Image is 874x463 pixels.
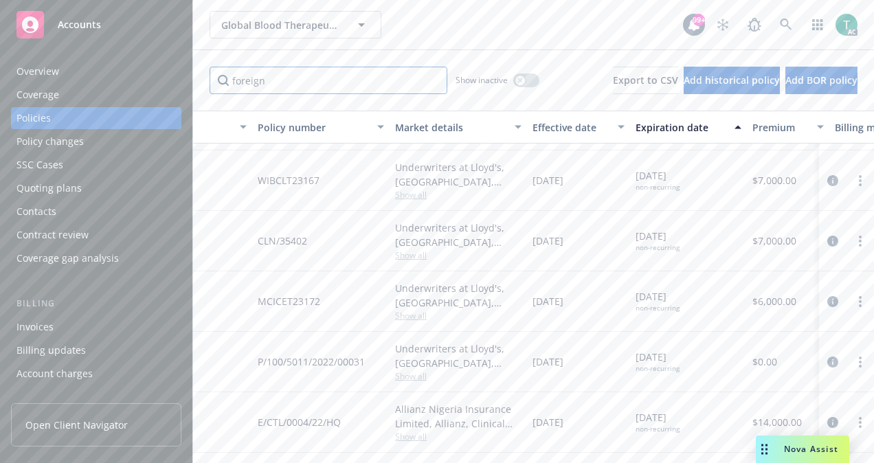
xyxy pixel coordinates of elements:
a: Report a Bug [741,11,768,38]
button: Market details [390,111,527,144]
div: Market details [395,120,506,135]
span: Show all [395,249,522,261]
a: circleInformation [825,233,841,249]
div: Billing [11,297,181,310]
div: Policies [16,107,51,129]
div: Installment plans [16,386,97,408]
span: [DATE] [533,415,563,429]
a: circleInformation [825,354,841,370]
span: [DATE] [636,350,680,373]
span: $7,000.00 [752,234,796,248]
a: Billing updates [11,339,181,361]
a: Policies [11,107,181,129]
div: 99+ [693,14,705,26]
div: Policy number [258,120,369,135]
a: Installment plans [11,386,181,408]
span: WIBCLT23167 [258,173,320,188]
a: more [852,414,869,431]
span: Show all [395,431,522,442]
span: Open Client Navigator [25,418,128,432]
button: Add historical policy [684,67,780,94]
div: Contacts [16,201,56,223]
div: Overview [16,60,59,82]
span: [DATE] [533,173,563,188]
div: Quoting plans [16,177,82,199]
span: [DATE] [636,229,680,252]
a: Contacts [11,201,181,223]
div: Allianz Nigeria Insurance Limited, Allianz, Clinical Trials Insurance Services Limited (CTIS) [395,402,522,431]
span: Show all [395,189,522,201]
div: Premium [752,120,809,135]
button: Premium [747,111,829,144]
span: $0.00 [752,354,777,369]
a: Coverage [11,84,181,106]
span: Show inactive [456,74,508,86]
div: Invoices [16,316,54,338]
button: Nova Assist [756,436,849,463]
div: SSC Cases [16,154,63,176]
div: Billing updates [16,339,86,361]
span: Show all [395,310,522,321]
div: Contract review [16,224,89,246]
a: circleInformation [825,414,841,431]
div: non-recurring [636,304,680,313]
div: Underwriters at Lloyd's, [GEOGRAPHIC_DATA], [PERSON_NAME] of [GEOGRAPHIC_DATA], Clinical Trials I... [395,341,522,370]
img: photo [836,14,858,36]
div: Account charges [16,363,93,385]
button: Policy number [252,111,390,144]
div: Policy changes [16,131,84,153]
span: Global Blood Therapeutics, Inc. [221,18,340,32]
a: more [852,233,869,249]
span: P/100/5011/2022/00031 [258,354,365,369]
button: Export to CSV [613,67,678,94]
span: [DATE] [533,294,563,308]
span: Add BOR policy [785,74,858,87]
button: Global Blood Therapeutics, Inc. [210,11,381,38]
span: $14,000.00 [752,415,802,429]
span: [DATE] [533,234,563,248]
button: Add BOR policy [785,67,858,94]
div: Coverage [16,84,59,106]
div: Effective date [533,120,609,135]
span: MCICET23172 [258,294,320,308]
a: circleInformation [825,293,841,310]
a: SSC Cases [11,154,181,176]
a: Invoices [11,316,181,338]
a: Search [772,11,800,38]
a: more [852,172,869,189]
a: Coverage gap analysis [11,247,181,269]
span: Accounts [58,19,101,30]
span: [DATE] [636,289,680,313]
a: Quoting plans [11,177,181,199]
div: Underwriters at Lloyd's, [GEOGRAPHIC_DATA], [PERSON_NAME] of [GEOGRAPHIC_DATA], Clinical Trials I... [395,221,522,249]
a: Account charges [11,363,181,385]
span: [DATE] [533,354,563,369]
div: non-recurring [636,364,680,373]
a: more [852,354,869,370]
div: Drag to move [756,436,773,463]
div: non-recurring [636,243,680,252]
div: Coverage gap analysis [16,247,119,269]
span: E/CTL/0004/22/HQ [258,415,341,429]
span: CLN/35402 [258,234,307,248]
a: Stop snowing [709,11,737,38]
span: [DATE] [636,168,680,192]
span: [DATE] [636,410,680,433]
a: Policy changes [11,131,181,153]
div: Expiration date [636,120,726,135]
a: Accounts [11,5,181,44]
a: Switch app [804,11,831,38]
div: Underwriters at Lloyd's, [GEOGRAPHIC_DATA], [PERSON_NAME] of [GEOGRAPHIC_DATA], Clinical Trials I... [395,281,522,310]
a: circleInformation [825,172,841,189]
span: Nova Assist [784,443,838,455]
div: Underwriters at Lloyd's, [GEOGRAPHIC_DATA], [PERSON_NAME] of [GEOGRAPHIC_DATA], Clinical Trials I... [395,160,522,189]
div: non-recurring [636,183,680,192]
span: Show all [395,370,522,382]
span: $7,000.00 [752,173,796,188]
span: Add historical policy [684,74,780,87]
button: Effective date [527,111,630,144]
span: Export to CSV [613,74,678,87]
a: more [852,293,869,310]
input: Filter by keyword... [210,67,447,94]
div: non-recurring [636,425,680,433]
